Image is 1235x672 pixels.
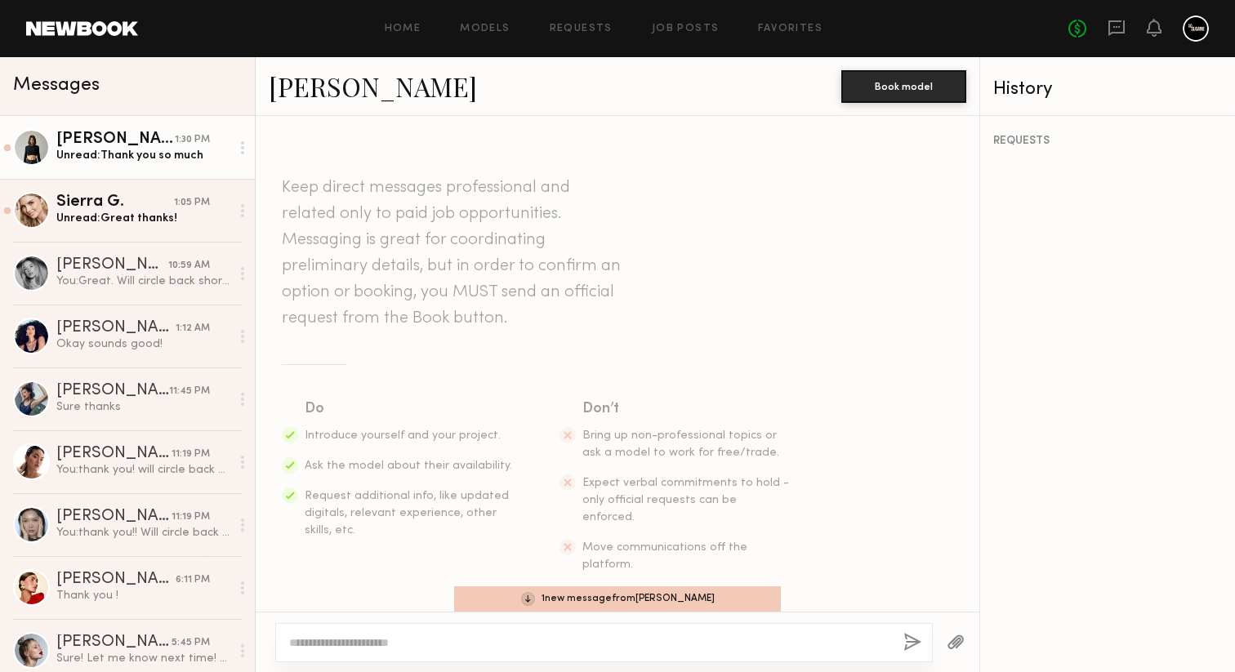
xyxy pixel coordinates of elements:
[993,136,1222,147] div: REQUESTS
[56,462,230,478] div: You: thank you! will circle back shortly
[305,491,509,536] span: Request additional info, like updated digitals, relevant experience, other skills, etc.
[175,132,210,148] div: 1:30 PM
[758,24,823,34] a: Favorites
[172,447,210,462] div: 11:19 PM
[176,572,210,588] div: 6:11 PM
[582,430,779,458] span: Bring up non-professional topics or ask a model to work for free/trade.
[269,69,477,104] a: [PERSON_NAME]
[56,131,175,148] div: [PERSON_NAME]
[454,586,781,612] div: 1 new message from [PERSON_NAME]
[56,634,172,651] div: [PERSON_NAME]
[582,542,747,570] span: Move communications off the platform.
[841,78,966,92] a: Book model
[841,70,966,103] button: Book model
[56,257,168,274] div: [PERSON_NAME]
[282,175,625,332] header: Keep direct messages professional and related only to paid job opportunities. Messaging is great ...
[305,430,501,441] span: Introduce yourself and your project.
[172,635,210,651] div: 5:45 PM
[56,194,174,211] div: Sierra G.
[56,148,230,163] div: Unread: Thank you so much
[550,24,613,34] a: Requests
[56,383,169,399] div: [PERSON_NAME]
[176,321,210,336] div: 1:12 AM
[582,398,791,421] div: Don’t
[168,258,210,274] div: 10:59 AM
[56,588,230,603] div: Thank you !
[582,478,789,523] span: Expect verbal commitments to hold - only official requests can be enforced.
[172,510,210,525] div: 11:19 PM
[305,461,512,471] span: Ask the model about their availability.
[993,80,1222,99] div: History
[13,76,100,95] span: Messages
[169,384,210,399] div: 11:45 PM
[56,446,172,462] div: [PERSON_NAME]
[56,320,176,336] div: [PERSON_NAME]
[305,398,514,421] div: Do
[56,211,230,226] div: Unread: Great thanks!
[385,24,421,34] a: Home
[56,509,172,525] div: [PERSON_NAME]
[56,651,230,666] div: Sure! Let me know next time! Thank you
[652,24,720,34] a: Job Posts
[56,525,230,541] div: You: thank you!! Will circle back shortly!
[56,336,230,352] div: Okay sounds good!
[56,572,176,588] div: [PERSON_NAME]
[174,195,210,211] div: 1:05 PM
[56,399,230,415] div: Sure thanks
[56,274,230,289] div: You: Great. Will circle back shortly
[460,24,510,34] a: Models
